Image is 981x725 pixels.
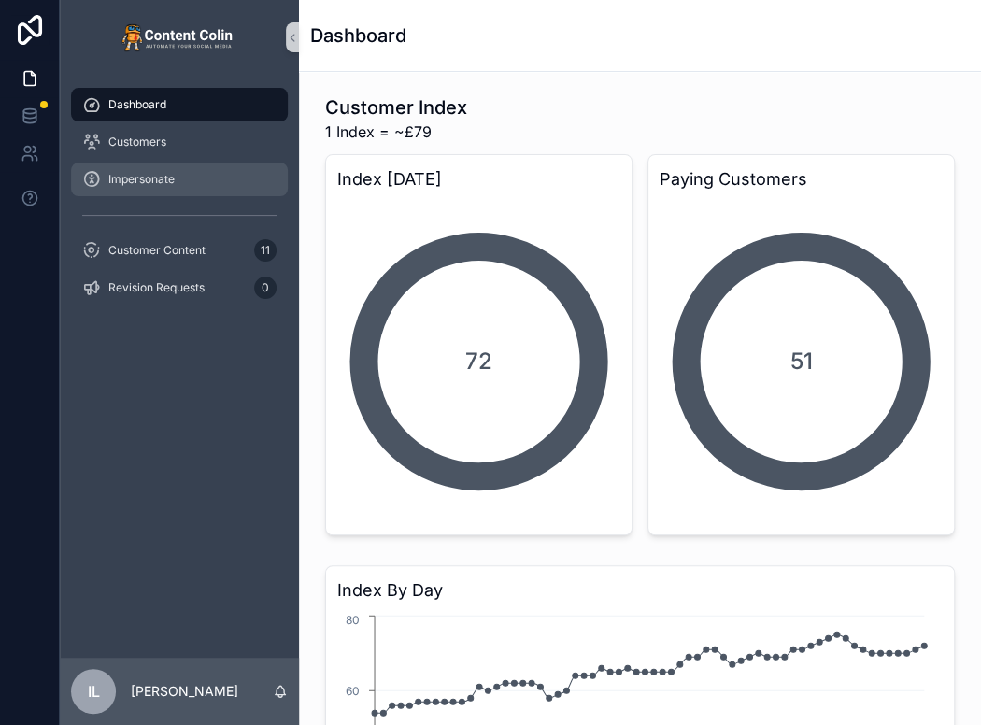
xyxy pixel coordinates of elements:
h3: Index [DATE] [337,166,620,192]
span: Impersonate [108,172,175,187]
tspan: 60 [346,683,360,697]
h1: Customer Index [325,94,467,121]
span: IL [88,680,100,703]
a: Revision Requests0 [71,271,288,305]
span: Customer Content [108,243,206,258]
tspan: 80 [346,612,360,626]
a: Customer Content11 [71,234,288,267]
a: Dashboard [71,88,288,121]
span: 1 Index = ~£79 [325,121,467,143]
span: Dashboard [108,97,166,112]
h1: Dashboard [310,22,406,49]
p: [PERSON_NAME] [131,682,238,701]
div: scrollable content [60,75,299,329]
span: 51 [790,347,813,377]
span: Customers [108,135,166,149]
h3: Index By Day [337,577,943,604]
div: 11 [254,239,277,262]
span: 72 [465,347,492,377]
img: App logo [121,22,237,52]
div: 0 [254,277,277,299]
span: Revision Requests [108,280,205,295]
h3: Paying Customers [660,166,943,192]
a: Impersonate [71,163,288,196]
a: Customers [71,125,288,159]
